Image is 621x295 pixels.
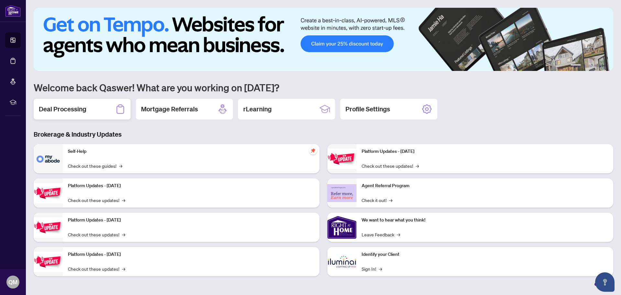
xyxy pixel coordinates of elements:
[5,5,21,17] img: logo
[34,252,63,272] img: Platform Updates - July 8, 2025
[604,64,607,67] button: 6
[68,148,314,155] p: Self-Help
[379,265,382,272] span: →
[389,197,392,204] span: →
[595,272,615,292] button: Open asap
[122,231,125,238] span: →
[362,148,608,155] p: Platform Updates - [DATE]
[34,183,63,203] img: Platform Updates - September 16, 2025
[68,217,314,224] p: Platform Updates - [DATE]
[34,130,613,139] h3: Brokerage & Industry Updates
[327,184,356,202] img: Agent Referral Program
[34,144,63,173] img: Self-Help
[327,247,356,276] img: Identify your Client
[327,213,356,242] img: We want to hear what you think!
[68,162,122,169] a: Check out these guides!→
[362,265,382,272] a: Sign In!→
[362,197,392,204] a: Check it out!→
[34,81,613,94] h1: Welcome back Qaswer! What are you working on [DATE]?
[397,231,400,238] span: →
[599,64,602,67] button: 5
[68,231,125,238] a: Check out these updates!→
[362,217,608,224] p: We want to hear what you think!
[243,105,272,114] h2: rLearning
[362,251,608,258] p: Identify your Client
[119,162,122,169] span: →
[327,149,356,169] img: Platform Updates - June 23, 2025
[362,182,608,189] p: Agent Referral Program
[362,162,419,169] a: Check out these updates!→
[68,197,125,204] a: Check out these updates!→
[309,147,317,154] span: pushpin
[122,197,125,204] span: →
[8,278,17,287] span: QM
[122,265,125,272] span: →
[583,64,586,67] button: 2
[34,8,613,71] img: Slide 0
[362,231,400,238] a: Leave Feedback→
[34,217,63,238] img: Platform Updates - July 21, 2025
[571,64,581,67] button: 1
[141,105,198,114] h2: Mortgage Referrals
[416,162,419,169] span: →
[594,64,596,67] button: 4
[345,105,390,114] h2: Profile Settings
[39,105,86,114] h2: Deal Processing
[68,251,314,258] p: Platform Updates - [DATE]
[589,64,591,67] button: 3
[68,265,125,272] a: Check out these updates!→
[68,182,314,189] p: Platform Updates - [DATE]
